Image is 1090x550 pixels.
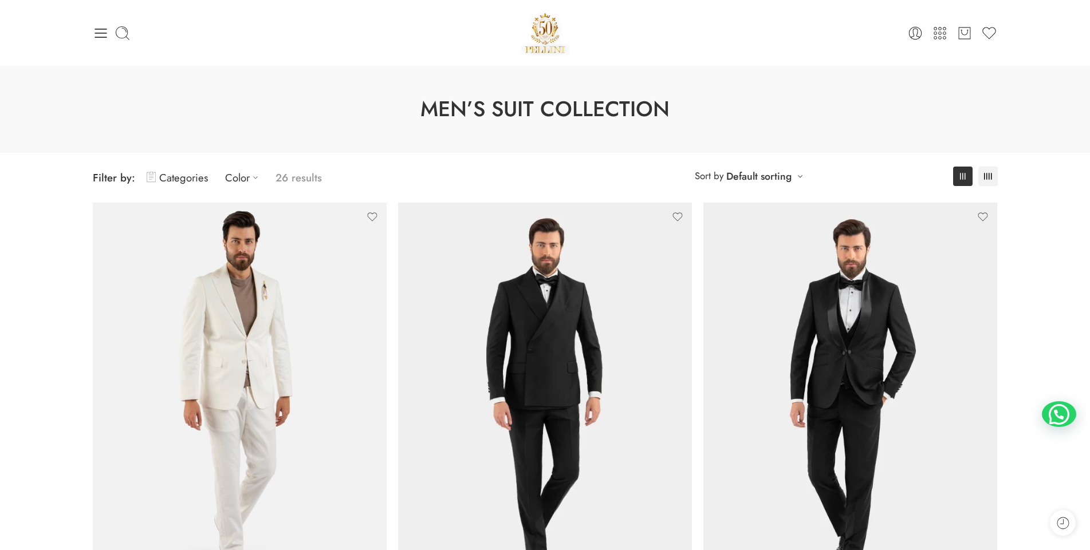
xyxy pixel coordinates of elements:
h1: Men’s Suit Collection [29,94,1061,124]
p: 26 results [276,164,322,191]
a: Cart [957,25,973,41]
a: Default sorting [726,168,792,184]
a: Wishlist [981,25,997,41]
a: Pellini - [521,9,570,57]
img: Pellini [521,9,570,57]
span: Filter by: [93,170,135,185]
span: Sort by [695,167,723,185]
a: Categories [147,164,208,191]
a: Color [225,164,264,191]
a: Login / Register [907,25,923,41]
